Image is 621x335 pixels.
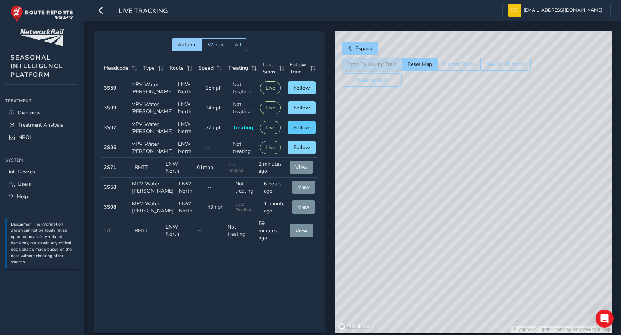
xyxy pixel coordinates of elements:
[143,64,155,72] span: Type
[256,158,287,178] td: 2 minutes ago
[104,184,116,191] strong: 3S58
[256,217,287,244] td: 59 minutes ago
[230,78,257,98] td: Not treating
[203,118,230,138] td: 27mph
[260,101,281,114] button: Live
[229,38,247,51] button: All
[342,73,402,87] button: Weather (off)
[10,5,73,22] img: rr logo
[225,217,256,244] td: Not treating
[260,81,281,94] button: Live
[169,64,184,72] span: Route
[104,164,116,171] strong: 3S71
[20,29,64,46] img: customer logo
[298,184,310,191] span: View
[175,118,203,138] td: LNW North
[230,138,257,158] td: Not treating
[260,141,281,154] button: Live
[163,217,194,244] td: LNW North
[104,124,116,131] strong: 3S07
[18,109,41,116] span: Overview
[11,221,75,266] p: Disclaimer: The information shown can not be solely relied upon for any safety-related decisions,...
[288,141,316,154] button: Follow
[104,104,116,111] strong: 3S09
[233,178,261,197] td: Not treating
[437,58,480,71] button: Cluster Trains
[235,202,259,213] span: Data Pending
[260,121,281,134] button: Live
[5,178,78,190] a: Users
[402,58,437,71] button: Reset Map
[198,64,214,72] span: Speed
[18,181,31,188] span: Users
[342,42,378,55] button: Expand
[132,158,163,178] td: RHTT
[288,101,316,114] button: Follow
[129,197,176,217] td: MPV Water [PERSON_NAME]
[355,45,373,52] span: Expand
[261,197,290,217] td: 1 minute ago
[202,38,229,51] button: Winter
[129,98,175,118] td: MPV Water [PERSON_NAME]
[172,38,202,51] button: Autumn
[175,138,203,158] td: LNW North
[596,310,614,328] div: Open Intercom Messenger
[524,4,602,17] span: [EMAIL_ADDRESS][DOMAIN_NAME]
[129,178,176,197] td: MPV Water [PERSON_NAME]
[203,78,230,98] td: 15mph
[104,228,112,233] span: 170
[261,178,290,197] td: 6 hours ago
[175,78,203,98] td: LNW North
[104,84,116,91] strong: 3S50
[175,98,203,118] td: LNW North
[293,124,310,131] span: Follow
[293,144,310,151] span: Follow
[298,203,310,211] span: View
[235,41,241,48] span: All
[293,84,310,91] span: Follow
[104,203,116,211] strong: 3S08
[295,227,307,234] span: View
[208,41,224,48] span: Winter
[205,197,233,217] td: 43mph
[290,224,313,237] button: View
[5,190,78,203] a: Help
[508,4,605,17] button: [EMAIL_ADDRESS][DOMAIN_NAME]
[205,178,233,197] td: --
[293,104,310,111] span: Follow
[10,53,63,79] span: SEASONAL INTELLIGENCE PLATFORM
[194,158,225,178] td: 61mph
[18,134,33,141] span: NROL
[5,95,78,106] div: Treatment
[292,200,315,214] button: View
[263,61,277,75] span: Last Seen
[292,181,315,194] button: View
[104,144,116,151] strong: 3S06
[290,61,308,75] span: Follow Train
[178,41,197,48] span: Autumn
[230,98,257,118] td: Not treating
[176,197,205,217] td: LNW North
[203,138,230,158] td: --
[203,98,230,118] td: 14mph
[295,164,307,171] span: View
[18,168,35,175] span: Devices
[233,124,253,131] span: Treating
[118,6,168,17] span: Live Tracking
[132,217,163,244] td: RHTT
[5,131,78,144] a: NROL
[5,154,78,166] div: System
[194,217,225,244] td: --
[227,162,253,173] span: Data Pending
[288,121,316,134] button: Follow
[176,178,205,197] td: LNW North
[508,4,521,17] img: diamond-layout
[163,158,194,178] td: LNW North
[18,121,63,129] span: Treatment Analysis
[5,106,78,119] a: Overview
[129,118,175,138] td: MPV Water [PERSON_NAME]
[290,161,313,174] button: View
[5,119,78,131] a: Treatment Analysis
[129,78,175,98] td: MPV Water [PERSON_NAME]
[288,81,316,94] button: Follow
